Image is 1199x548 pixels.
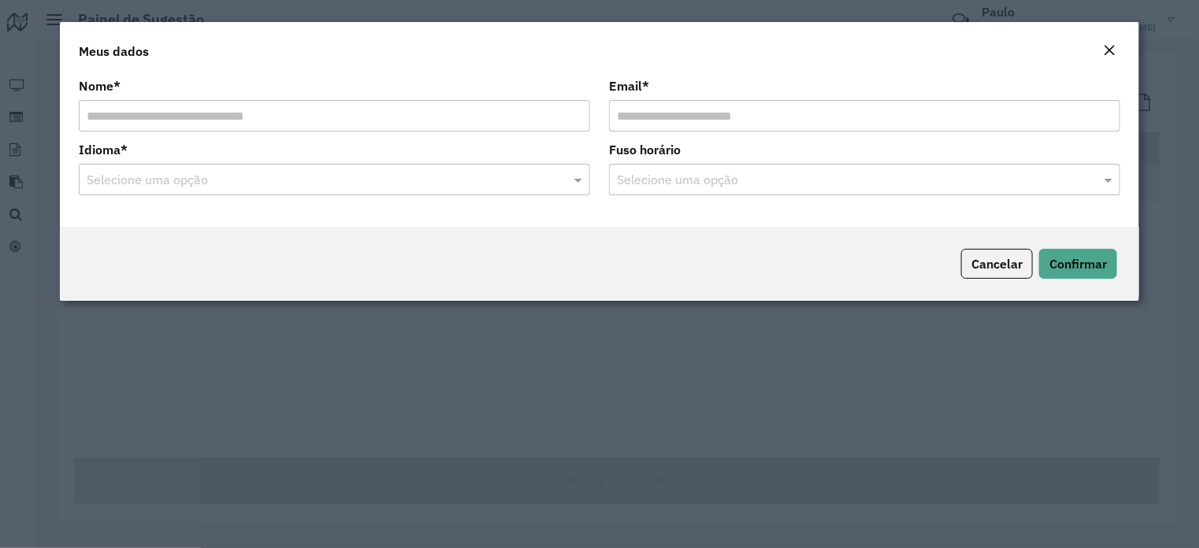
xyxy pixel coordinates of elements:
[1039,249,1117,279] button: Confirmar
[609,140,681,159] label: Fuso horário
[79,42,149,61] h4: Meus dados
[961,249,1033,279] button: Cancelar
[609,76,649,95] label: Email
[79,140,128,159] label: Idioma
[1103,44,1115,57] em: Fechar
[79,76,121,95] label: Nome
[1098,41,1120,61] button: Close
[971,256,1023,272] span: Cancelar
[1049,256,1107,272] span: Confirmar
